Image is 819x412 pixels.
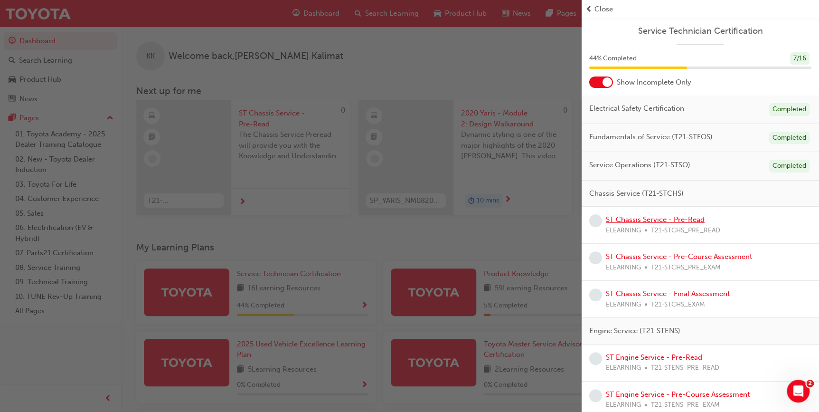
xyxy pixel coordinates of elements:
[606,289,730,298] a: ST Chassis Service - Final Assessment
[790,52,810,65] div: 7 / 16
[606,400,641,411] span: ELEARNING
[589,326,680,336] span: Engine Service (T21-STENS)
[589,26,811,37] a: Service Technician Certification
[606,353,702,362] a: ST Engine Service - Pre-Read
[594,4,613,15] span: Close
[769,103,810,116] div: Completed
[589,389,602,402] span: learningRecordVerb_NONE-icon
[769,132,810,144] div: Completed
[606,262,641,273] span: ELEARNING
[589,214,602,227] span: learningRecordVerb_NONE-icon
[806,380,814,387] span: 2
[589,103,684,114] span: Electrical Safety Certification
[606,215,705,224] a: ST Chassis Service - Pre-Read
[589,160,690,171] span: Service Operations (T21-STSO)
[651,400,720,411] span: T21-STENS_PRE_EXAM
[606,363,641,374] span: ELEARNING
[606,390,750,399] a: ST Engine Service - Pre-Course Assessment
[651,363,719,374] span: T21-STENS_PRE_READ
[769,160,810,172] div: Completed
[787,380,810,402] iframe: Intercom live chat
[589,251,602,264] span: learningRecordVerb_NONE-icon
[606,299,641,310] span: ELEARNING
[585,4,593,15] span: prev-icon
[589,188,684,199] span: Chassis Service (T21-STCHS)
[651,299,705,310] span: T21-STCHS_EXAM
[606,252,752,261] a: ST Chassis Service - Pre-Course Assessment
[651,262,721,273] span: T21-STCHS_PRE_EXAM
[606,225,641,236] span: ELEARNING
[589,288,602,301] span: learningRecordVerb_NONE-icon
[589,132,713,143] span: Fundamentals of Service (T21-STFOS)
[589,53,637,64] span: 44 % Completed
[585,4,815,15] button: prev-iconClose
[589,352,602,365] span: learningRecordVerb_NONE-icon
[617,77,691,88] span: Show Incomplete Only
[651,225,720,236] span: T21-STCHS_PRE_READ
